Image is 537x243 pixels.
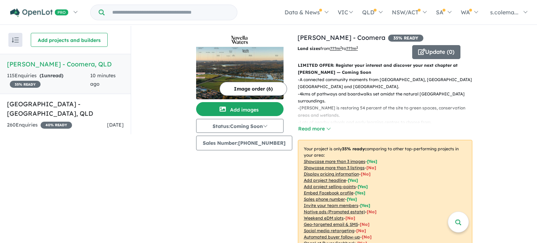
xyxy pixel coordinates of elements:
p: - 4kms of pathways and boardwalks set amidst the natural [GEOGRAPHIC_DATA] surroundings. [298,91,478,105]
span: [No] [362,234,372,240]
span: [No] [367,209,377,214]
sup: 2 [356,45,358,49]
u: ???m [346,46,358,51]
u: Sales phone number [304,196,345,202]
h5: [PERSON_NAME] - Coomera , QLD [7,59,124,69]
img: Novella Waters - Coomera Logo [199,36,281,44]
button: Read more [298,125,331,133]
a: Novella Waters - Coomera LogoNovella Waters - Coomera [196,33,284,99]
u: Geo-targeted email & SMS [304,222,358,227]
u: Automated buyer follow-up [304,234,360,240]
span: [No] [360,222,370,227]
button: Sales Number:[PHONE_NUMBER] [196,136,292,150]
span: [ Yes ] [360,203,370,208]
p: from [298,45,407,52]
img: sort.svg [12,37,19,43]
span: 35 % READY [10,81,41,88]
span: [ Yes ] [348,178,358,183]
span: [ No ] [361,171,371,177]
b: 35 % ready [342,146,365,151]
u: Native ads (Promoted estate) [304,209,365,214]
span: [ Yes ] [347,196,357,202]
u: Showcase more than 3 listings [304,165,365,170]
span: [No] [345,215,355,221]
span: [DATE] [107,122,124,128]
button: Add images [196,102,284,116]
a: [PERSON_NAME] - Coomera [298,34,385,42]
span: [ Yes ] [367,159,377,164]
u: ??? m [330,46,342,51]
sup: 2 [340,45,342,49]
p: - A connected community moments from [GEOGRAPHIC_DATA], [GEOGRAPHIC_DATA], [GEOGRAPHIC_DATA] and ... [298,76,478,91]
span: 1 [41,72,44,79]
img: Novella Waters - Coomera [196,47,284,99]
input: Try estate name, suburb, builder or developer [106,5,236,20]
u: Weekend eDM slots [304,215,344,221]
u: Display pricing information [304,171,359,177]
span: to [342,46,358,51]
span: [No] [356,228,366,233]
p: - [PERSON_NAME] is restoring 54 percent of the site to green spaces, conservation areas and wetla... [298,105,478,119]
button: Add projects and builders [31,33,108,47]
span: [ No ] [366,165,376,170]
p: - Lots of nearby schools and early learning centres to choose from. [298,119,478,126]
button: Image order (6) [220,82,287,96]
u: Invite your team members [304,203,358,208]
span: s.colema... [490,9,518,16]
div: 115 Enquir ies [7,72,90,88]
p: LIMITED OFFER: Register your interest and discover your next chapter at [PERSON_NAME] — Coming Soon [298,62,472,76]
strong: ( unread) [40,72,63,79]
u: Add project headline [304,178,346,183]
button: Update (0) [412,45,460,59]
u: Social media retargeting [304,228,355,233]
span: 40 % READY [41,122,72,129]
b: Land sizes [298,46,320,51]
span: [ Yes ] [358,184,368,189]
u: Embed Facebook profile [304,190,353,195]
h5: [GEOGRAPHIC_DATA] - [GEOGRAPHIC_DATA] , QLD [7,99,124,118]
button: Status:Coming Soon [196,119,284,133]
span: 10 minutes ago [90,72,116,87]
u: Showcase more than 3 images [304,159,365,164]
div: 260 Enquir ies [7,121,72,129]
span: 35 % READY [388,35,423,42]
u: Add project selling-points [304,184,356,189]
span: [ Yes ] [355,190,365,195]
img: Openlot PRO Logo White [10,8,69,17]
